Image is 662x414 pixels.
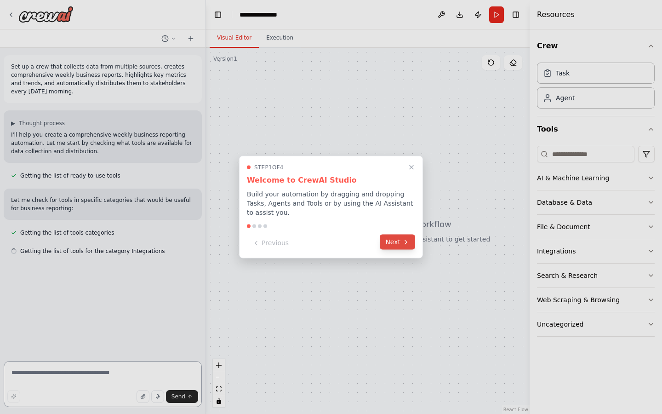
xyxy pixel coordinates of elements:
[247,175,415,186] h3: Welcome to CrewAI Studio
[254,164,284,171] span: Step 1 of 4
[406,162,417,173] button: Close walkthrough
[247,236,294,251] button: Previous
[247,190,415,217] p: Build your automation by dragging and dropping Tasks, Agents and Tools or by using the AI Assista...
[211,8,224,21] button: Hide left sidebar
[380,235,415,250] button: Next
